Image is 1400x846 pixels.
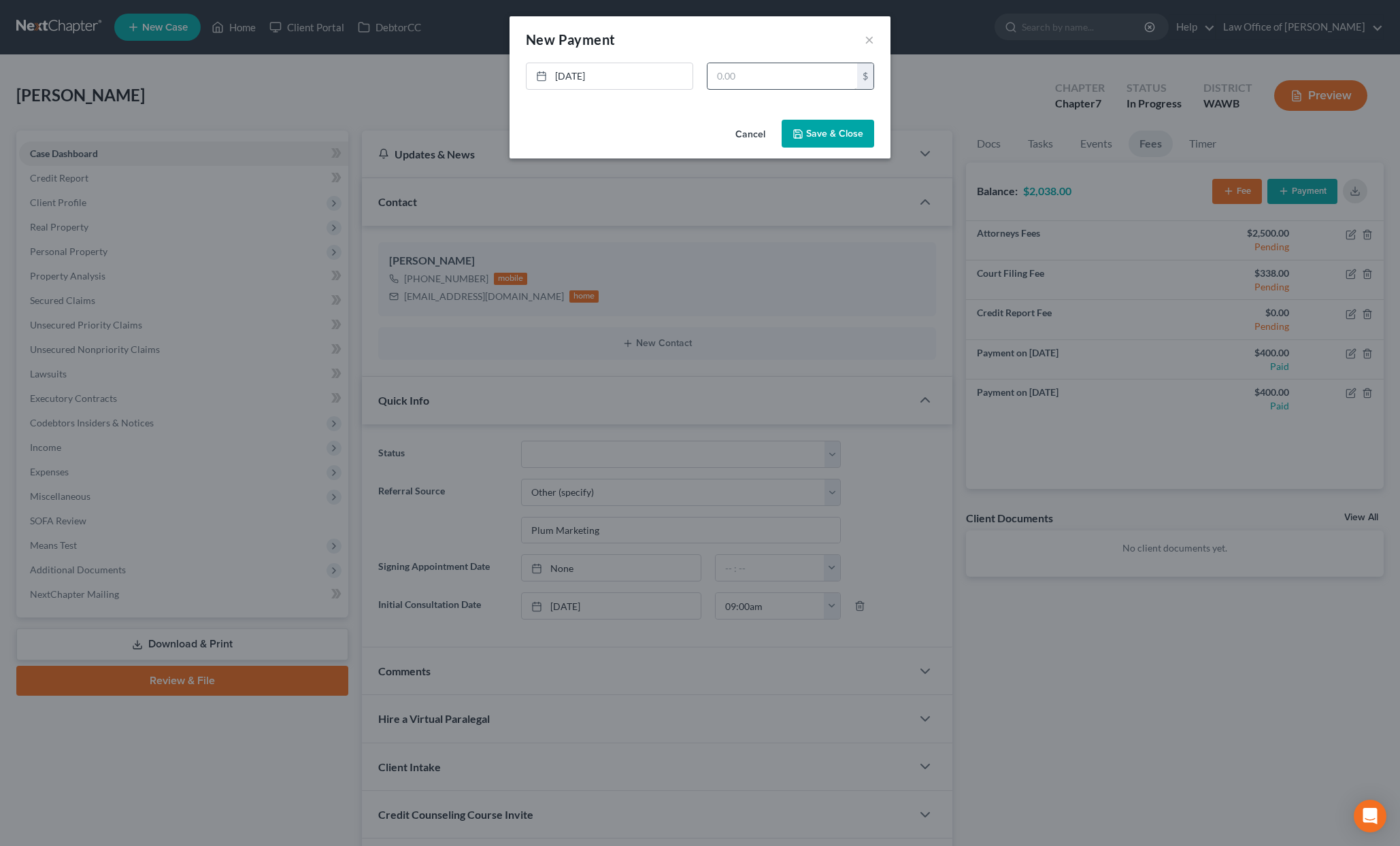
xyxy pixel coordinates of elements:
[707,63,857,89] input: 0.00
[527,63,693,89] a: [DATE]
[1354,800,1386,832] div: Open Intercom Messenger
[782,120,874,148] button: Save & Close
[857,63,873,89] div: $
[865,31,874,48] button: ×
[526,31,615,48] span: New Payment
[724,121,776,148] button: Cancel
